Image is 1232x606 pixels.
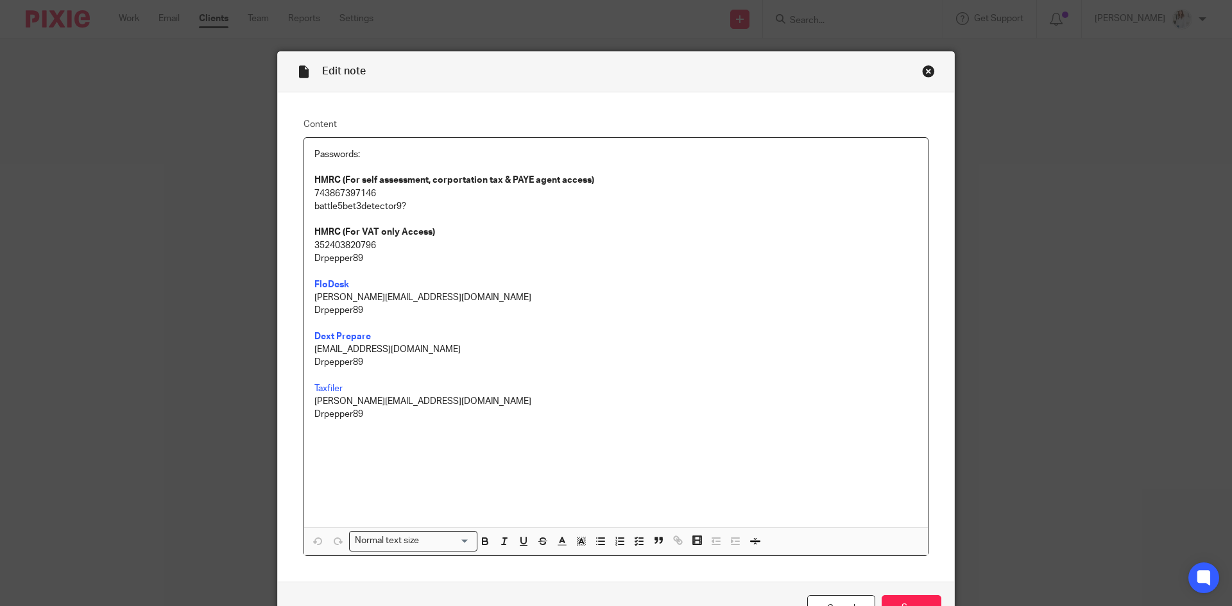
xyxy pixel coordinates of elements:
[322,66,366,76] span: Edit note
[314,239,918,252] p: 352403820796
[314,356,918,369] p: Drpepper89
[314,280,349,289] a: FloDesk
[314,395,918,408] p: [PERSON_NAME][EMAIL_ADDRESS][DOMAIN_NAME]
[349,531,477,551] div: Search for option
[314,384,343,393] a: Taxfiler
[314,187,918,200] p: 743867397146
[922,65,935,78] div: Close this dialog window
[352,534,422,548] span: Normal text size
[424,534,470,548] input: Search for option
[314,176,594,185] strong: HMRC (For self assessment, corportation tax & PAYE agent access)
[314,304,918,317] p: Drpepper89
[314,200,918,213] p: battle5bet3detector9?
[314,332,371,341] a: Dext Prepare
[314,343,918,356] p: [EMAIL_ADDRESS][DOMAIN_NAME]
[314,408,918,512] p: Drpepper89
[314,252,918,265] p: Drpepper89
[314,291,918,304] p: [PERSON_NAME][EMAIL_ADDRESS][DOMAIN_NAME]
[304,118,928,131] label: Content
[314,228,435,237] strong: HMRC (For VAT only Access)
[314,148,918,161] p: Passwords:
